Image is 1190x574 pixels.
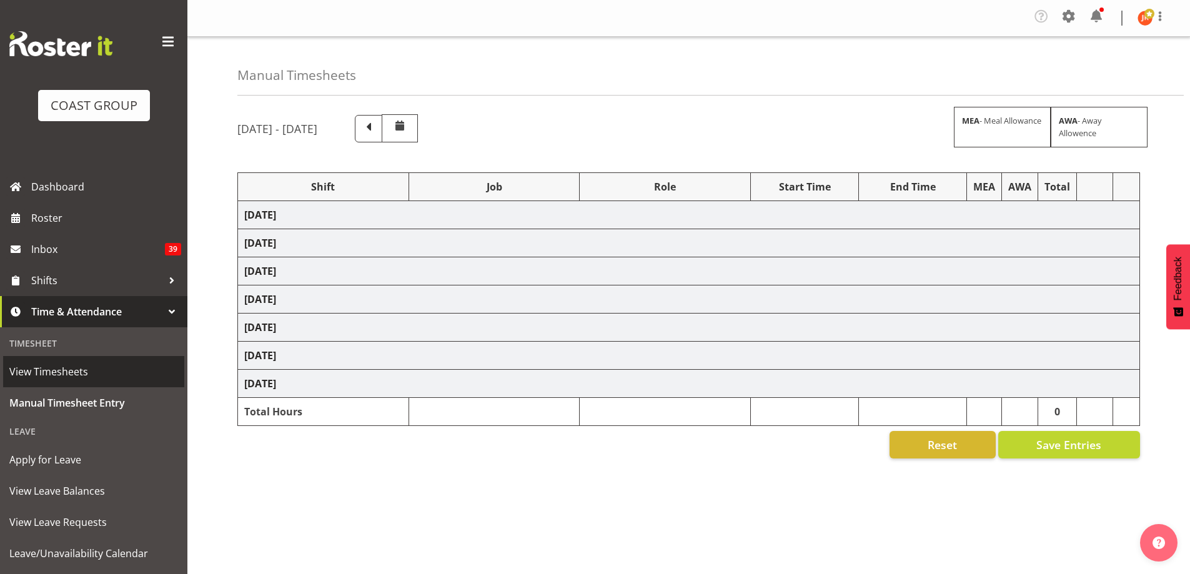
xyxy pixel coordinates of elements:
[757,179,852,194] div: Start Time
[238,370,1140,398] td: [DATE]
[1008,179,1031,194] div: AWA
[237,68,356,82] h4: Manual Timesheets
[3,507,184,538] a: View Leave Requests
[928,437,957,453] span: Reset
[998,431,1140,458] button: Save Entries
[238,285,1140,314] td: [DATE]
[237,122,317,136] h5: [DATE] - [DATE]
[9,513,178,532] span: View Leave Requests
[3,330,184,356] div: Timesheet
[1044,179,1070,194] div: Total
[244,179,402,194] div: Shift
[238,342,1140,370] td: [DATE]
[3,418,184,444] div: Leave
[1038,398,1077,426] td: 0
[238,398,409,426] td: Total Hours
[865,179,960,194] div: End Time
[3,444,184,475] a: Apply for Leave
[1153,537,1165,549] img: help-xxl-2.png
[9,393,178,412] span: Manual Timesheet Entry
[1173,257,1184,300] span: Feedback
[586,179,744,194] div: Role
[3,538,184,569] a: Leave/Unavailability Calendar
[31,209,181,227] span: Roster
[954,107,1051,147] div: - Meal Allowance
[415,179,573,194] div: Job
[1166,244,1190,329] button: Feedback - Show survey
[238,229,1140,257] td: [DATE]
[9,450,178,469] span: Apply for Leave
[973,179,995,194] div: MEA
[31,177,181,196] span: Dashboard
[962,115,979,126] strong: MEA
[1138,11,1153,26] img: joe-kalantakusuwan-kalantakusuwan8781.jpg
[238,314,1140,342] td: [DATE]
[51,96,137,115] div: COAST GROUP
[1051,107,1148,147] div: - Away Allowence
[1036,437,1101,453] span: Save Entries
[1059,115,1078,126] strong: AWA
[9,31,112,56] img: Rosterit website logo
[238,257,1140,285] td: [DATE]
[9,362,178,381] span: View Timesheets
[31,302,162,321] span: Time & Attendance
[3,356,184,387] a: View Timesheets
[3,387,184,418] a: Manual Timesheet Entry
[9,482,178,500] span: View Leave Balances
[9,544,178,563] span: Leave/Unavailability Calendar
[3,475,184,507] a: View Leave Balances
[31,240,165,259] span: Inbox
[238,201,1140,229] td: [DATE]
[890,431,996,458] button: Reset
[165,243,181,255] span: 39
[31,271,162,290] span: Shifts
